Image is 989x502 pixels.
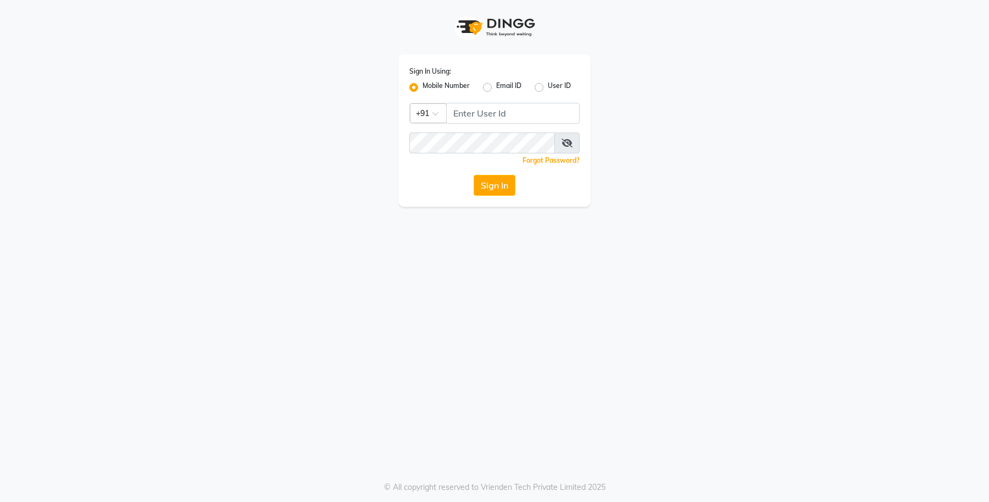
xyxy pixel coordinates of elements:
img: logo1.svg [451,11,538,43]
label: Email ID [496,81,521,94]
label: Mobile Number [423,81,470,94]
input: Username [446,103,580,124]
label: Sign In Using: [409,67,451,76]
label: User ID [548,81,571,94]
a: Forgot Password? [523,156,580,164]
input: Username [409,133,555,153]
button: Sign In [474,175,515,196]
